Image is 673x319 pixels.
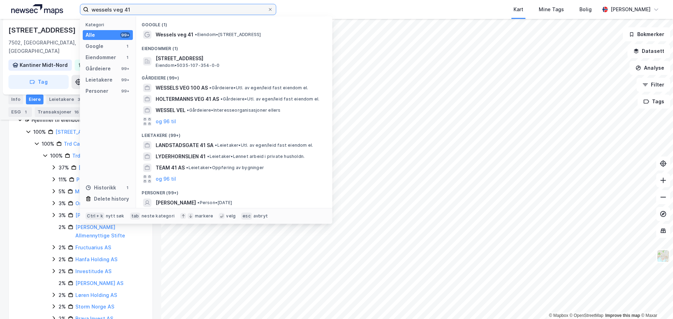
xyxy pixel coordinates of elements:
[579,5,592,14] div: Bolig
[207,154,305,159] span: Leietaker • Lønnet arbeid i private husholdn.
[72,153,130,159] a: Trd Campus Holding AS
[59,279,66,287] div: 2%
[86,64,111,73] div: Gårdeiere
[186,165,188,170] span: •
[514,5,523,14] div: Kart
[627,44,670,58] button: Datasett
[75,292,117,298] a: Løren Holding AS
[186,165,264,171] span: Leietaker • Oppføring av bygninger
[106,213,124,219] div: nytt søk
[120,77,130,83] div: 99+
[220,96,319,102] span: Gårdeiere • Utl. av egen/leid fast eiendom el.
[611,5,651,14] div: [PERSON_NAME]
[59,175,67,184] div: 11%
[73,109,80,116] div: 16
[59,243,66,252] div: 2%
[8,107,32,117] div: ESG
[187,108,280,113] span: Gårdeiere • Interesseorganisasjoner ellers
[59,303,66,311] div: 2%
[20,61,68,69] div: Kantiner Midt-Nord
[22,109,29,116] div: 1
[86,183,116,192] div: Historikk
[241,213,252,220] div: esc
[220,96,223,102] span: •
[86,22,133,27] div: Kategori
[86,213,104,220] div: Ctrl + k
[32,116,144,124] div: Hjemmel til eiendomsrett
[136,16,332,29] div: Google (1)
[657,249,670,263] img: Z
[124,55,130,60] div: 1
[156,106,185,115] span: WESSEL VEL
[75,212,140,218] a: [PERSON_NAME] Invest AS
[59,255,66,264] div: 2%
[197,200,232,206] span: Person • [DATE]
[156,30,193,39] span: Wessels veg 41
[75,188,131,194] a: Marienlyst Eiendom AS
[89,4,267,15] input: Søk på adresse, matrikkel, gårdeiere, leietakere eller personer
[46,95,85,104] div: Leietakere
[136,185,332,197] div: Personer (99+)
[637,78,670,92] button: Filter
[207,154,209,159] span: •
[195,32,261,37] span: Eiendom • [STREET_ADDRESS]
[197,200,199,205] span: •
[8,39,115,55] div: 7502, [GEOGRAPHIC_DATA], [GEOGRAPHIC_DATA]
[33,128,46,136] div: 100%
[59,223,66,231] div: 2%
[539,5,564,14] div: Mine Tags
[86,53,116,62] div: Eiendommer
[215,143,217,148] span: •
[120,32,130,38] div: 99+
[26,95,43,104] div: Eiere
[120,88,130,94] div: 99+
[120,66,130,71] div: 99+
[215,143,313,148] span: Leietaker • Utl. av egen/leid fast eiendom el.
[623,27,670,41] button: Bokmerker
[8,75,69,89] button: Tag
[124,185,130,190] div: 1
[59,187,66,196] div: 5%
[55,129,111,135] a: [STREET_ADDRESS] AS
[638,285,673,319] div: Kontrollprogram for chat
[156,141,213,150] span: LANDSTADSGATE 41 SA
[209,85,211,90] span: •
[86,31,95,39] div: Alle
[156,164,185,172] span: TEAM 41 AS
[156,117,176,126] button: og 96 til
[59,211,66,220] div: 3%
[86,42,103,50] div: Google
[42,140,54,148] div: 100%
[226,213,236,219] div: velg
[136,127,332,140] div: Leietakere (99+)
[59,199,66,208] div: 3%
[136,40,332,53] div: Eiendommer (1)
[605,313,640,318] a: Improve this map
[86,87,108,95] div: Personer
[86,76,113,84] div: Leietakere
[59,267,66,276] div: 2%
[209,85,308,91] span: Gårdeiere • Utl. av egen/leid fast eiendom el.
[50,152,63,160] div: 100%
[35,107,83,117] div: Transaksjoner
[75,224,125,238] a: [PERSON_NAME] Allmennyttige Stifte
[142,213,175,219] div: neste kategori
[59,164,69,172] div: 37%
[156,54,324,63] span: [STREET_ADDRESS]
[136,70,332,82] div: Gårdeiere (99+)
[8,95,23,104] div: Info
[549,313,568,318] a: Mapbox
[630,61,670,75] button: Analyse
[75,244,111,250] a: Fructuarius AS
[94,195,129,203] div: Delete history
[195,213,213,219] div: markere
[75,280,123,286] a: [PERSON_NAME] AS
[195,32,197,37] span: •
[156,95,219,103] span: HOLTERMANNS VEG 41 AS
[75,200,122,206] a: Orla Real Estate AS
[638,285,673,319] iframe: Chat Widget
[59,291,66,299] div: 2%
[11,4,63,15] img: logo.a4113a55bc3d86da70a041830d287a7e.svg
[76,176,125,182] a: Pactum Eiendom AS
[638,95,670,109] button: Tags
